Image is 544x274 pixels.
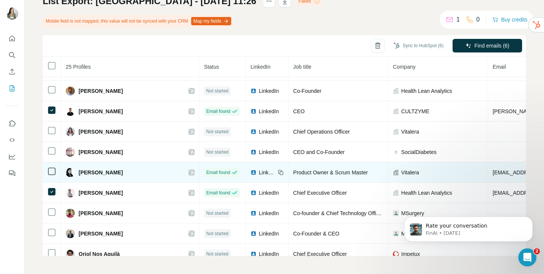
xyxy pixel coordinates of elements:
img: LinkedIn logo [250,251,257,257]
span: LinkedIn [259,87,279,95]
img: Avatar [66,209,75,218]
span: Chief Operations Officer [293,129,350,135]
img: LinkedIn logo [250,169,257,175]
span: Product Owner & Scrum Master [293,169,368,175]
img: Avatar [66,249,75,259]
span: Vitalera [401,169,419,176]
span: LinkedIn [250,64,270,70]
button: Search [6,48,18,62]
span: Email found [206,108,230,115]
button: Quick start [6,32,18,45]
span: 25 Profiles [66,64,91,70]
img: LinkedIn logo [250,231,257,237]
img: LinkedIn logo [250,149,257,155]
button: Enrich CSV [6,65,18,79]
span: Not started [206,128,229,135]
button: Map my fields [191,17,231,25]
button: Sync to HubSpot (6) [388,40,449,51]
button: My lists [6,82,18,95]
span: Health Lean Analytics [401,87,452,95]
span: LinkedIn [259,128,279,135]
span: Status [204,64,219,70]
span: Email found [206,189,230,196]
p: 1 [456,15,460,24]
span: LinkedIn [259,230,279,237]
span: [PERSON_NAME] [79,87,123,95]
span: Not started [206,230,229,237]
span: Email found [206,169,230,176]
button: Use Surfe on LinkedIn [6,117,18,130]
img: LinkedIn logo [250,108,257,114]
button: Buy credits [492,14,527,25]
img: LinkedIn logo [250,88,257,94]
span: [PERSON_NAME] [79,230,123,237]
img: Avatar [66,107,75,116]
span: Not started [206,251,229,257]
img: LinkedIn logo [250,190,257,196]
img: company-logo [393,251,399,257]
span: Find emails (6) [474,42,510,49]
iframe: Intercom notifications message [393,201,544,254]
button: Find emails (6) [453,39,522,52]
div: Mobile field is not mapped, this value will not be synced with your CRM [43,15,233,28]
span: CULTZYME [401,108,429,115]
span: Not started [206,149,229,155]
img: Avatar [6,8,18,20]
span: [PERSON_NAME] [79,128,123,135]
img: LinkedIn logo [250,210,257,216]
button: Dashboard [6,150,18,163]
button: Feedback [6,166,18,180]
span: [PERSON_NAME] [79,108,123,115]
span: Email [493,64,506,70]
span: CEO and Co-Founder [293,149,345,155]
span: LinkedIn [259,250,279,258]
span: Not started [206,88,229,94]
span: SocialDiabetes [401,148,436,156]
span: Job title [293,64,311,70]
span: LinkedIn [259,169,275,176]
span: LinkedIn [259,148,279,156]
span: [PERSON_NAME] [79,148,123,156]
span: 2 [534,248,540,254]
span: Health Lean Analytics [401,189,452,197]
span: Vitalera [401,128,419,135]
img: Avatar [66,168,75,177]
img: Avatar [66,86,75,95]
img: Avatar [66,229,75,238]
span: Company [393,64,416,70]
span: [PERSON_NAME] [79,169,123,176]
span: Co-founder & Chief Technology Officer (CTO) [293,210,400,216]
img: Avatar [66,127,75,136]
img: Avatar [66,188,75,197]
span: Impetux [401,250,420,258]
span: LinkedIn [259,108,279,115]
button: Use Surfe API [6,133,18,147]
span: [PERSON_NAME] [79,189,123,197]
span: LinkedIn [259,209,279,217]
span: Not started [206,210,229,217]
p: 0 [476,15,480,24]
span: Oriol Nos Aguilà [79,250,120,258]
span: Co-Founder [293,88,321,94]
img: Avatar [66,148,75,157]
span: CEO [293,108,304,114]
img: LinkedIn logo [250,129,257,135]
iframe: Intercom live chat [518,248,536,266]
span: Chief Executive Officer [293,251,347,257]
span: LinkedIn [259,189,279,197]
span: [PERSON_NAME] [79,209,123,217]
img: company-logo [393,149,399,155]
span: Chief Executive Officer [293,190,347,196]
span: Co-Founder & CEO [293,231,339,237]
